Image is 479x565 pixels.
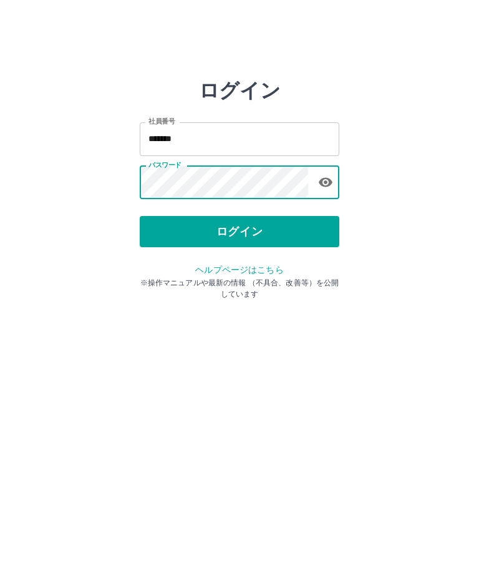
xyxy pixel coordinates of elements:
h2: ログイン [199,79,281,102]
p: ※操作マニュアルや最新の情報 （不具合、改善等）を公開しています [140,277,339,300]
label: パスワード [148,160,181,170]
button: ログイン [140,216,339,247]
a: ヘルプページはこちら [195,265,283,275]
label: 社員番号 [148,117,175,126]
